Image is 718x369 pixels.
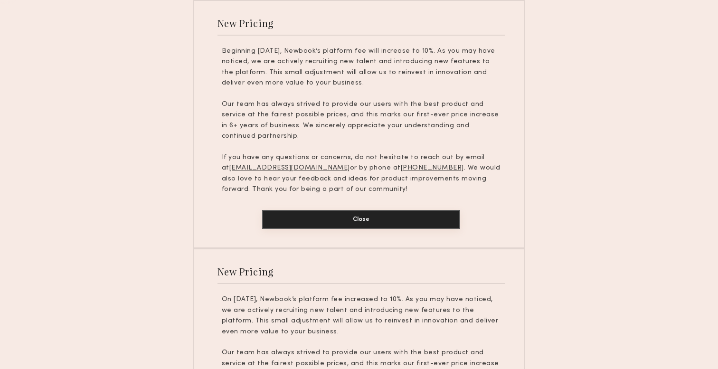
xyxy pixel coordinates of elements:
p: On [DATE], Newbook’s platform fee increased to 10%. As you may have noticed, we are actively recr... [222,294,501,337]
p: If you have any questions or concerns, do not hesitate to reach out by email at or by phone at . ... [222,152,501,195]
p: Our team has always strived to provide our users with the best product and service at the fairest... [222,99,501,142]
div: New Pricing [217,17,274,29]
u: [PHONE_NUMBER] [401,165,464,171]
div: New Pricing [217,265,274,278]
u: [EMAIL_ADDRESS][DOMAIN_NAME] [229,165,350,171]
p: Beginning [DATE], Newbook’s platform fee will increase to 10%. As you may have noticed, we are ac... [222,46,501,89]
button: Close [262,210,460,229]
